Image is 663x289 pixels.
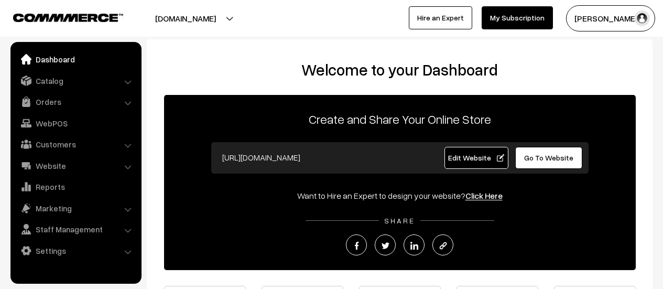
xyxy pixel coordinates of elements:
[524,153,573,162] span: Go To Website
[634,10,650,26] img: user
[448,153,504,162] span: Edit Website
[13,14,123,22] img: COMMMERCE
[13,177,138,196] a: Reports
[157,60,642,79] h2: Welcome to your Dashboard
[164,189,636,202] div: Want to Hire an Expert to design your website?
[164,110,636,129] p: Create and Share Your Online Store
[482,6,553,29] a: My Subscription
[13,241,138,260] a: Settings
[515,147,583,169] a: Go To Website
[444,147,508,169] a: Edit Website
[118,5,253,31] button: [DOMAIN_NAME]
[13,71,138,90] a: Catalog
[13,135,138,154] a: Customers
[379,216,420,225] span: SHARE
[409,6,472,29] a: Hire an Expert
[13,220,138,239] a: Staff Management
[13,199,138,218] a: Marketing
[13,10,105,23] a: COMMMERCE
[13,156,138,175] a: Website
[13,92,138,111] a: Orders
[13,50,138,69] a: Dashboard
[566,5,655,31] button: [PERSON_NAME]
[13,114,138,133] a: WebPOS
[465,190,503,201] a: Click Here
